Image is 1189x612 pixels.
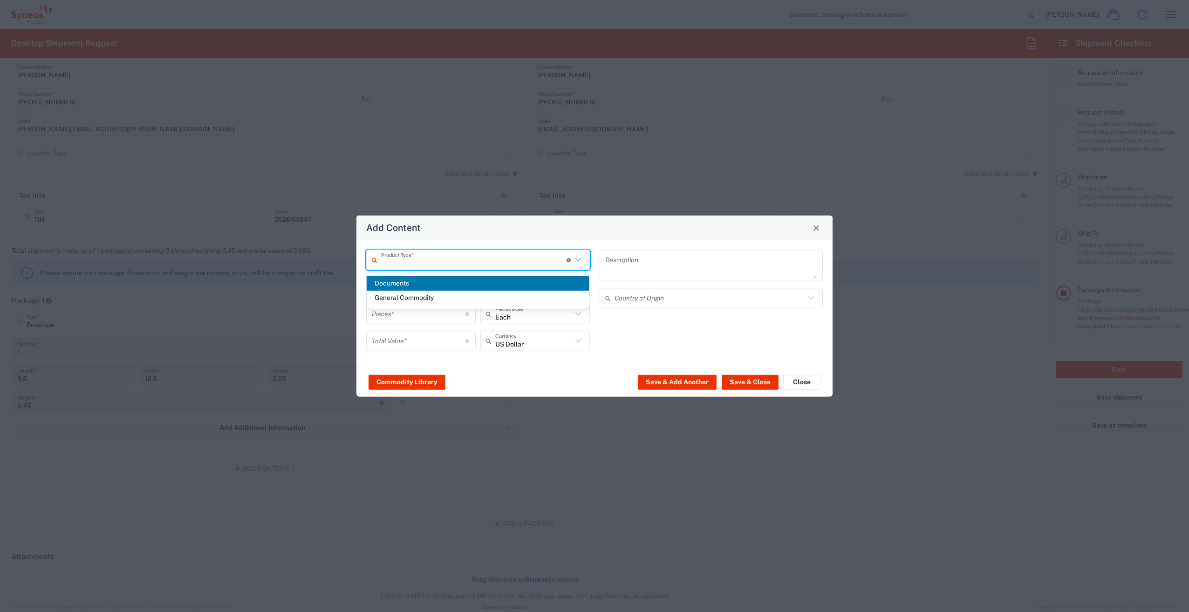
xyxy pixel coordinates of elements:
span: Documents [367,276,589,291]
span: General Commodity [367,291,589,305]
h4: Add Content [366,221,421,234]
button: Close [810,221,823,234]
button: Save & Close [722,374,779,389]
button: Save & Add Another [638,374,717,389]
button: Close [783,374,820,389]
button: Commodity Library [369,374,445,389]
